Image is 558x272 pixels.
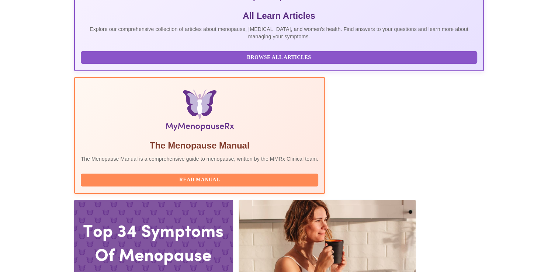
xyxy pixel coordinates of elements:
[81,51,477,64] button: Browse All Articles
[88,175,311,185] span: Read Manual
[118,90,280,134] img: Menopause Manual
[81,155,318,163] p: The Menopause Manual is a comprehensive guide to menopause, written by the MMRx Clinical team.
[81,10,477,22] h5: All Learn Articles
[88,53,469,62] span: Browse All Articles
[81,140,318,151] h5: The Menopause Manual
[81,174,318,186] button: Read Manual
[81,176,320,182] a: Read Manual
[81,25,477,40] p: Explore our comprehensive collection of articles about menopause, [MEDICAL_DATA], and women's hea...
[81,54,479,60] a: Browse All Articles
